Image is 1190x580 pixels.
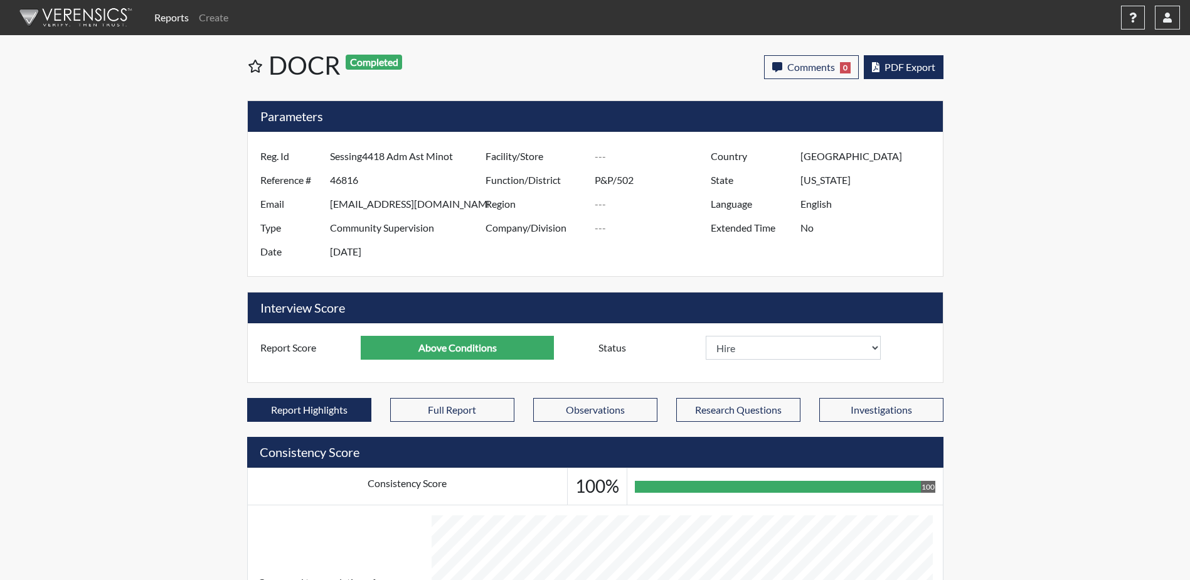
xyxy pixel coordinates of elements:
button: Observations [533,398,657,422]
span: Comments [787,61,835,73]
input: --- [361,336,554,360]
div: 100 [921,481,935,493]
label: Country [701,144,800,168]
span: PDF Export [885,61,935,73]
input: --- [595,144,714,168]
input: --- [330,240,489,264]
button: Full Report [390,398,514,422]
button: Research Questions [676,398,800,422]
label: Reference # [251,168,330,192]
a: Create [194,5,233,30]
h5: Parameters [248,101,943,132]
h1: DOCR [268,50,597,80]
div: Document a decision to hire or decline a candiate [589,336,940,360]
h5: Consistency Score [247,437,943,468]
input: --- [595,168,714,192]
label: State [701,168,800,192]
span: Completed [346,55,402,70]
label: Report Score [251,336,361,360]
label: Type [251,216,330,240]
button: Comments0 [764,55,859,79]
label: Reg. Id [251,144,330,168]
label: Language [701,192,800,216]
span: 0 [840,62,851,73]
input: --- [330,168,489,192]
a: Reports [149,5,194,30]
input: --- [330,216,489,240]
label: Status [589,336,706,360]
input: --- [800,216,939,240]
h3: 100% [575,476,619,497]
button: PDF Export [864,55,943,79]
label: Facility/Store [476,144,595,168]
input: --- [595,216,714,240]
label: Extended Time [701,216,800,240]
input: --- [800,168,939,192]
td: Consistency Score [247,468,567,505]
button: Report Highlights [247,398,371,422]
label: Region [476,192,595,216]
label: Company/Division [476,216,595,240]
input: --- [800,192,939,216]
input: --- [330,144,489,168]
label: Function/District [476,168,595,192]
input: --- [330,192,489,216]
label: Date [251,240,330,264]
input: --- [800,144,939,168]
h5: Interview Score [248,293,943,323]
label: Email [251,192,330,216]
input: --- [595,192,714,216]
button: Investigations [819,398,943,422]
